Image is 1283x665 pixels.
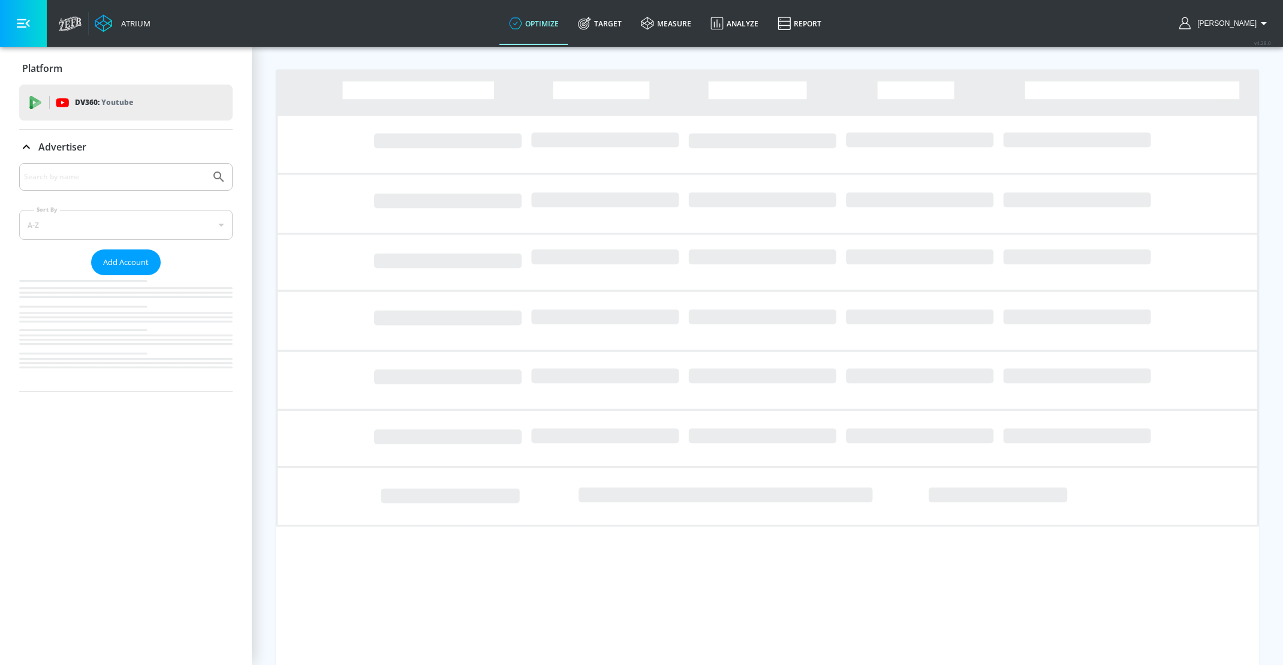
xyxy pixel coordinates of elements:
a: Report [768,2,831,45]
div: Advertiser [19,163,233,392]
a: Atrium [95,14,150,32]
a: Analyze [701,2,768,45]
p: Advertiser [38,140,86,154]
label: Sort By [34,206,60,213]
div: A-Z [19,210,233,240]
span: Add Account [103,255,149,269]
nav: list of Advertiser [19,275,233,392]
span: login as: veronica.hernandez@zefr.com [1192,19,1257,28]
button: Add Account [91,249,161,275]
span: v 4.28.0 [1254,40,1271,46]
div: Platform [19,52,233,85]
p: Youtube [101,96,133,109]
button: [PERSON_NAME] [1179,16,1271,31]
a: optimize [499,2,568,45]
a: measure [631,2,701,45]
div: DV360: Youtube [19,85,233,121]
div: Advertiser [19,130,233,164]
p: Platform [22,62,62,75]
input: Search by name [24,169,206,185]
p: DV360: [75,96,133,109]
div: Atrium [116,18,150,29]
a: Target [568,2,631,45]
